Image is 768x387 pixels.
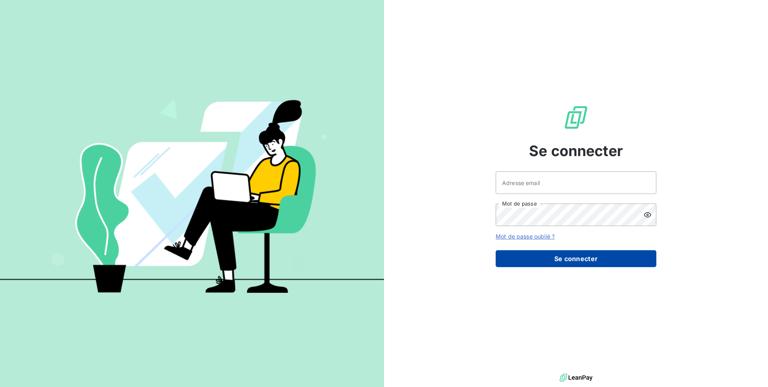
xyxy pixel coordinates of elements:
[496,171,656,194] input: placeholder
[496,250,656,267] button: Se connecter
[529,140,623,162] span: Se connecter
[496,233,555,240] a: Mot de passe oublié ?
[563,105,589,130] img: Logo LeanPay
[560,372,592,384] img: logo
